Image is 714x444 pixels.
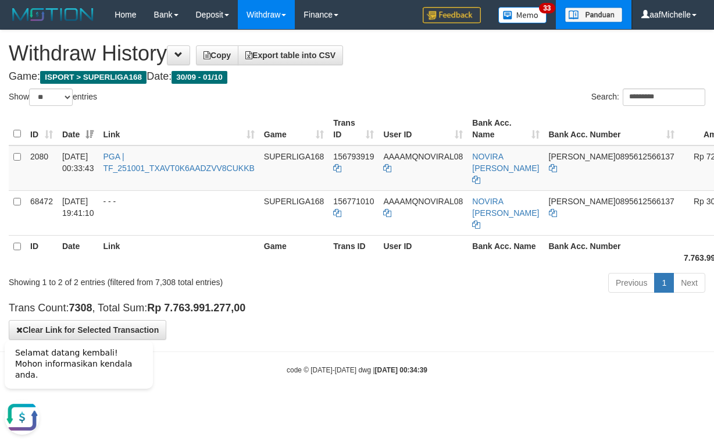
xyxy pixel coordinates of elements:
small: code © [DATE]-[DATE] dwg | [287,366,427,374]
th: Bank Acc. Name [467,235,544,268]
th: Link [98,235,259,268]
button: Clear Link for Selected Transaction [9,320,166,340]
strong: Rp 7.763.991.277,00 [147,302,245,314]
a: Export table into CSV [238,45,343,65]
strong: 7308 [69,302,92,314]
span: Selamat datang kembali! Mohon informasikan kendala anda. [15,18,132,49]
span: 33 [539,3,555,13]
td: 68472 [26,190,58,235]
input: Search: [623,88,705,106]
span: ISPORT > SUPERLIGA168 [40,71,147,84]
td: - - - [98,190,259,235]
strong: [DATE] 00:34:39 [375,366,427,374]
td: 2080 [26,145,58,191]
td: [DATE] 19:41:10 [58,190,99,235]
th: Game [259,235,329,268]
th: Trans ID: activate to sort column ascending [329,112,379,145]
a: 1 [654,273,674,293]
th: User ID: activate to sort column ascending [379,112,467,145]
span: Export table into CSV [245,51,335,60]
img: Button%20Memo.svg [498,7,547,23]
th: Date: activate to sort column ascending [58,112,99,145]
span: [PERSON_NAME] [549,152,616,161]
img: panduan.png [565,7,623,23]
span: [PERSON_NAME] [549,197,616,206]
a: Previous [608,273,655,293]
td: AAAAMQNOVIRAL08 [379,190,467,235]
td: 156771010 [329,190,379,235]
th: Link: activate to sort column ascending [98,112,259,145]
a: PGA | TF_251001_TXAVT0K6AADZVV8CUKKB [103,152,254,173]
a: Next [673,273,705,293]
a: NOVIRA [PERSON_NAME] [472,152,539,173]
th: ID: activate to sort column ascending [26,112,58,145]
td: AAAAMQNOVIRAL08 [379,145,467,191]
h4: Game: Date: [9,71,705,83]
h4: Trans Count: , Total Sum: [9,303,705,314]
span: Copy [204,51,231,60]
label: Search: [591,88,705,106]
td: SUPERLIGA168 [259,145,329,191]
h1: Withdraw History [9,42,705,65]
button: Open LiveChat chat widget [5,70,40,105]
th: Bank Acc. Name: activate to sort column ascending [467,112,544,145]
select: Showentries [29,88,73,106]
label: Show entries [9,88,97,106]
td: 0895612566137 [544,190,679,235]
th: Bank Acc. Number [544,235,679,268]
th: User ID [379,235,467,268]
img: MOTION_logo.png [9,6,97,23]
a: Copy [196,45,238,65]
th: Bank Acc. Number: activate to sort column ascending [544,112,679,145]
td: [DATE] 00:33:43 [58,145,99,191]
img: Feedback.jpg [423,7,481,23]
th: Game: activate to sort column ascending [259,112,329,145]
th: Date [58,235,99,268]
a: NOVIRA [PERSON_NAME] [472,197,539,218]
div: Showing 1 to 2 of 2 entries (filtered from 7,308 total entries) [9,272,289,288]
th: ID [26,235,58,268]
td: 156793919 [329,145,379,191]
td: SUPERLIGA168 [259,190,329,235]
td: 0895612566137 [544,145,679,191]
span: 30/09 - 01/10 [172,71,227,84]
th: Trans ID [329,235,379,268]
